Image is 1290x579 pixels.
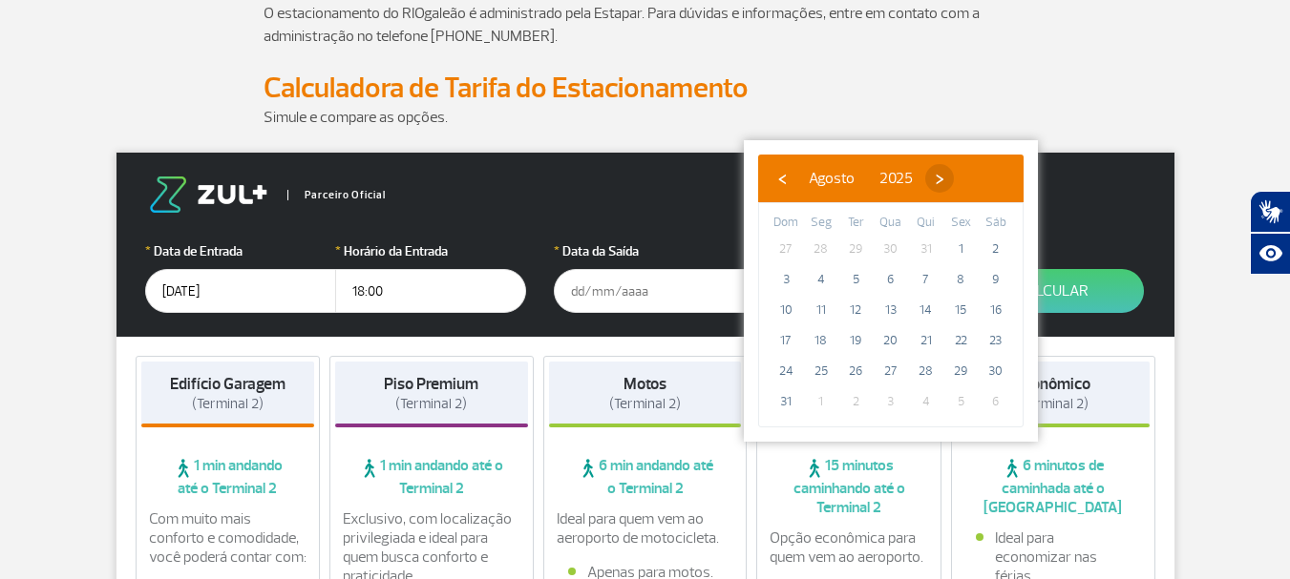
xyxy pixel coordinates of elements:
[981,386,1011,417] span: 6
[911,325,941,356] span: 21
[806,356,836,386] span: 25
[769,213,804,234] th: weekday
[145,176,271,213] img: logo-zul.png
[978,213,1013,234] th: weekday
[287,190,386,200] span: Parceiro Oficial
[796,164,867,193] button: Agosto
[770,528,928,567] p: Opção econômica para quem vem ao aeroporto.
[806,234,836,264] span: 28
[867,164,925,193] button: 2025
[962,269,1144,313] button: Calcular
[145,241,336,261] label: Data de Entrada
[768,164,796,193] button: ‹
[609,395,681,413] span: (Terminal 2)
[557,509,734,548] p: Ideal para quem vem ao aeroporto de motocicleta.
[911,295,941,325] span: 14
[806,386,836,417] span: 1
[549,456,742,498] span: 6 min andando até o Terminal 2
[840,295,871,325] span: 12
[806,295,836,325] span: 11
[981,356,1011,386] span: 30
[876,356,906,386] span: 27
[771,264,801,295] span: 3
[192,395,264,413] span: (Terminal 2)
[981,295,1011,325] span: 16
[771,386,801,417] span: 31
[945,325,976,356] span: 22
[771,234,801,264] span: 27
[335,269,526,313] input: hh:mm
[840,356,871,386] span: 26
[264,71,1027,106] h2: Calculadora de Tarifa do Estacionamento
[908,213,943,234] th: weekday
[264,106,1027,129] p: Simule e compare as opções.
[957,456,1150,517] span: 6 minutos de caminhada até o [GEOGRAPHIC_DATA]
[945,295,976,325] span: 15
[945,356,976,386] span: 29
[1250,191,1290,233] button: Abrir tradutor de língua de sinais.
[879,169,913,188] span: 2025
[804,213,839,234] th: weekday
[771,295,801,325] span: 10
[806,264,836,295] span: 4
[925,164,954,193] button: ›
[874,213,909,234] th: weekday
[806,325,836,356] span: 18
[943,213,979,234] th: weekday
[876,325,906,356] span: 20
[141,456,315,498] span: 1 min andando até o Terminal 2
[335,241,526,261] label: Horário da Entrada
[554,269,745,313] input: dd/mm/aaaa
[840,386,871,417] span: 2
[840,325,871,356] span: 19
[876,295,906,325] span: 13
[876,234,906,264] span: 30
[264,2,1027,48] p: O estacionamento do RIOgaleão é administrado pela Estapar. Para dúvidas e informações, entre em c...
[840,234,871,264] span: 29
[384,374,478,394] strong: Piso Premium
[945,264,976,295] span: 8
[744,140,1038,442] bs-datepicker-container: calendar
[945,386,976,417] span: 5
[771,356,801,386] span: 24
[145,269,336,313] input: dd/mm/aaaa
[911,356,941,386] span: 28
[809,169,855,188] span: Agosto
[771,325,801,356] span: 17
[395,395,467,413] span: (Terminal 2)
[981,234,1011,264] span: 2
[840,264,871,295] span: 5
[911,264,941,295] span: 7
[1250,191,1290,275] div: Plugin de acessibilidade da Hand Talk.
[335,456,528,498] span: 1 min andando até o Terminal 2
[762,456,936,517] span: 15 minutos caminhando até o Terminal 2
[554,241,745,261] label: Data da Saída
[1017,395,1089,413] span: (Terminal 2)
[838,213,874,234] th: weekday
[876,386,906,417] span: 3
[981,264,1011,295] span: 9
[768,166,954,185] bs-datepicker-navigation-view: ​ ​ ​
[1250,233,1290,275] button: Abrir recursos assistivos.
[170,374,285,394] strong: Edifício Garagem
[911,386,941,417] span: 4
[876,264,906,295] span: 6
[981,325,1011,356] span: 23
[149,509,307,567] p: Com muito mais conforto e comodidade, você poderá contar com:
[945,234,976,264] span: 1
[1015,374,1090,394] strong: Econômico
[911,234,941,264] span: 31
[624,374,666,394] strong: Motos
